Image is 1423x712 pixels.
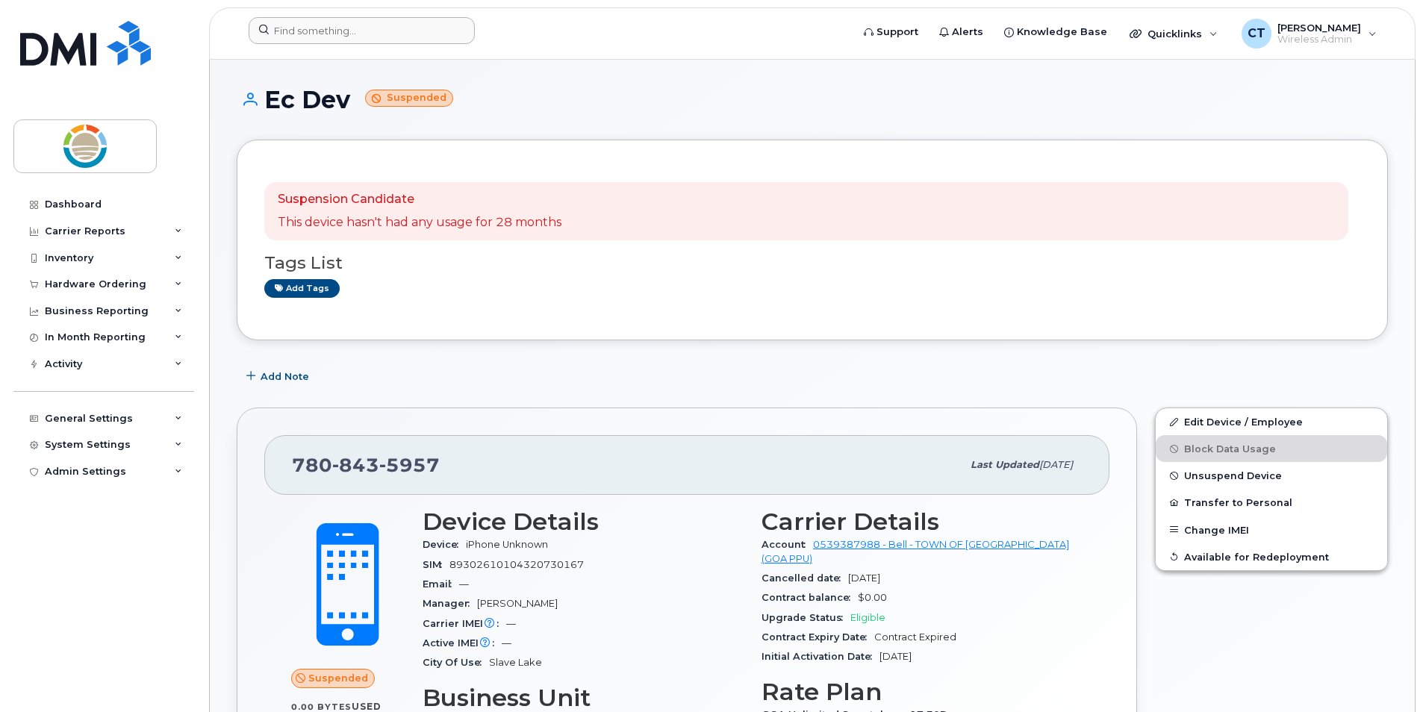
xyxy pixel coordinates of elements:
h1: Ec Dev [237,87,1388,113]
p: Suspension Candidate [278,191,561,208]
span: Slave Lake [489,657,542,668]
h3: Carrier Details [762,508,1083,535]
span: Last updated [971,459,1039,470]
span: — [502,637,511,649]
span: Available for Redeployment [1184,551,1329,562]
span: Unsuspend Device [1184,470,1282,481]
span: 843 [332,454,379,476]
span: Upgrade Status [762,612,850,623]
button: Change IMEI [1156,516,1387,543]
button: Transfer to Personal [1156,489,1387,516]
span: [DATE] [848,572,880,584]
span: — [459,578,469,590]
span: 5957 [379,454,440,476]
span: Email [423,578,459,590]
button: Available for Redeployment [1156,543,1387,570]
small: Suspended [365,90,453,107]
span: $0.00 [858,592,887,603]
span: Cancelled date [762,572,848,584]
span: Initial Activation Date [762,651,879,662]
h3: Device Details [423,508,744,535]
span: Carrier IMEI [423,618,506,629]
span: iPhone Unknown [466,539,548,550]
h3: Tags List [264,254,1360,272]
span: Suspended [308,671,368,685]
span: used [352,701,382,712]
h3: Business Unit [423,684,744,711]
span: Add Note [261,369,309,384]
button: Add Note [237,363,322,390]
span: [DATE] [1039,459,1073,470]
span: Contract Expiry Date [762,631,874,643]
span: [PERSON_NAME] [477,598,558,609]
a: 0539387988 - Bell - TOWN OF [GEOGRAPHIC_DATA] (GOA PPU) [762,539,1069,563]
span: 89302610104320730167 [449,559,584,570]
span: SIM [423,559,449,570]
span: Active IMEI [423,637,502,649]
span: Eligible [850,612,885,623]
span: Contract Expired [874,631,956,643]
span: Device [423,539,466,550]
span: 780 [292,454,440,476]
span: — [506,618,516,629]
span: [DATE] [879,651,912,662]
p: This device hasn't had any usage for 28 months [278,214,561,231]
h3: Rate Plan [762,678,1083,705]
button: Unsuspend Device [1156,462,1387,489]
span: Account [762,539,813,550]
span: Contract balance [762,592,858,603]
a: Add tags [264,279,340,298]
button: Block Data Usage [1156,435,1387,462]
span: 0.00 Bytes [291,702,352,712]
span: City Of Use [423,657,489,668]
span: Manager [423,598,477,609]
a: Edit Device / Employee [1156,408,1387,435]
